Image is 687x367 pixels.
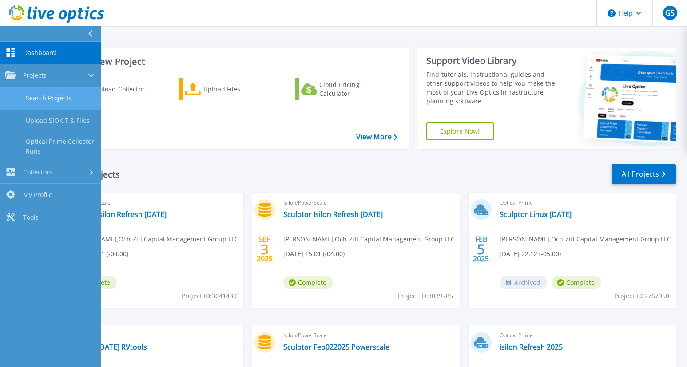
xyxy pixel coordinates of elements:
[500,249,561,259] span: [DATE] 22:12 (-05:00)
[203,80,274,98] div: Upload Files
[256,233,273,265] div: SEP 2025
[614,291,669,301] span: Project ID: 2767950
[477,245,485,253] span: 5
[179,78,278,100] a: Upload Files
[500,210,572,219] a: Sculptor Linux [DATE]
[283,234,455,244] span: [PERSON_NAME] , Och-Ziff Capital Management Group LLC
[665,9,675,16] span: GS
[63,78,162,100] a: Download Collector
[473,233,489,265] div: FEB 2025
[23,191,52,199] span: My Profile
[283,343,389,351] a: Sculptor Feb022025 Powerscale
[500,276,547,289] span: Archived
[86,80,157,98] div: Download Collector
[319,80,390,98] div: Cloud Pricing Calculator
[23,71,47,79] span: Projects
[500,343,563,351] a: isilon Refresh 2025
[67,210,167,219] a: Sculptor isilon Refresh [DATE]
[612,164,676,184] a: All Projects
[283,210,383,219] a: Sculptor Isilon Refresh [DATE]
[552,276,601,289] span: Complete
[261,245,269,253] span: 3
[63,57,397,67] h3: Start a New Project
[23,213,39,221] span: Tools
[426,55,556,67] div: Support Video Library
[67,198,238,208] span: Isilon/PowerScale
[500,331,671,340] span: Optical Prime
[67,331,238,340] span: RVTools
[283,276,333,289] span: Complete
[23,168,52,176] span: Collectors
[426,122,494,140] a: Explore Now!
[356,133,397,141] a: View More
[500,198,671,208] span: Optical Prime
[283,331,454,340] span: Isilon/PowerScale
[295,78,394,100] a: Cloud Pricing Calculator
[67,343,147,351] a: Sculptor [DATE] RVtools
[500,234,671,244] span: [PERSON_NAME] , Och-Ziff Capital Management Group LLC
[283,198,454,208] span: Isilon/PowerScale
[182,291,237,301] span: Project ID: 3041430
[67,234,238,244] span: [PERSON_NAME] , Och-Ziff Capital Management Group LLC
[23,49,56,57] span: Dashboard
[426,70,556,106] div: Find tutorials, instructional guides and other support videos to help you make the most of your L...
[398,291,453,301] span: Project ID: 3039785
[283,249,345,259] span: [DATE] 15:01 (-04:00)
